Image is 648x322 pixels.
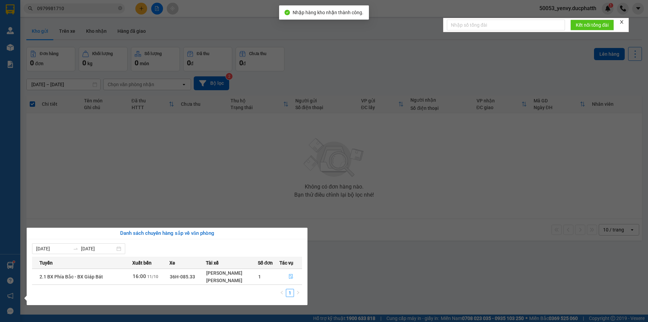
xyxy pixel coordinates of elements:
button: file-done [280,271,302,282]
span: 16:00 [133,273,146,279]
span: swap-right [73,246,78,251]
span: right [296,291,300,295]
div: [PERSON_NAME] [206,269,257,277]
div: Danh sách chuyến hàng sắp về văn phòng [32,229,302,238]
input: Nhập số tổng đài [447,20,565,30]
input: Từ ngày [36,245,70,252]
span: file-done [289,274,293,279]
span: 2.1 BX Phía Bắc - BX Giáp Bát [39,274,103,279]
span: 1 [258,274,261,279]
span: Xuất bến [132,259,152,267]
div: [PERSON_NAME] [206,277,257,284]
input: Đến ngày [81,245,115,252]
span: Số đơn [258,259,273,267]
span: Kết nối tổng đài [576,21,609,29]
span: 36H-085.33 [170,274,195,279]
a: 1 [286,289,294,297]
span: Tuyến [39,259,53,267]
span: check-circle [285,10,290,15]
span: left [280,291,284,295]
span: Tác vụ [279,259,293,267]
span: Tài xế [206,259,219,267]
span: 11/10 [147,274,158,279]
li: 1 [286,289,294,297]
li: Previous Page [278,289,286,297]
li: Next Page [294,289,302,297]
button: Kết nối tổng đài [570,20,614,30]
button: right [294,289,302,297]
span: Nhập hàng kho nhận thành công. [293,10,363,15]
span: close [619,20,624,24]
span: Xe [169,259,175,267]
span: to [73,246,78,251]
button: left [278,289,286,297]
